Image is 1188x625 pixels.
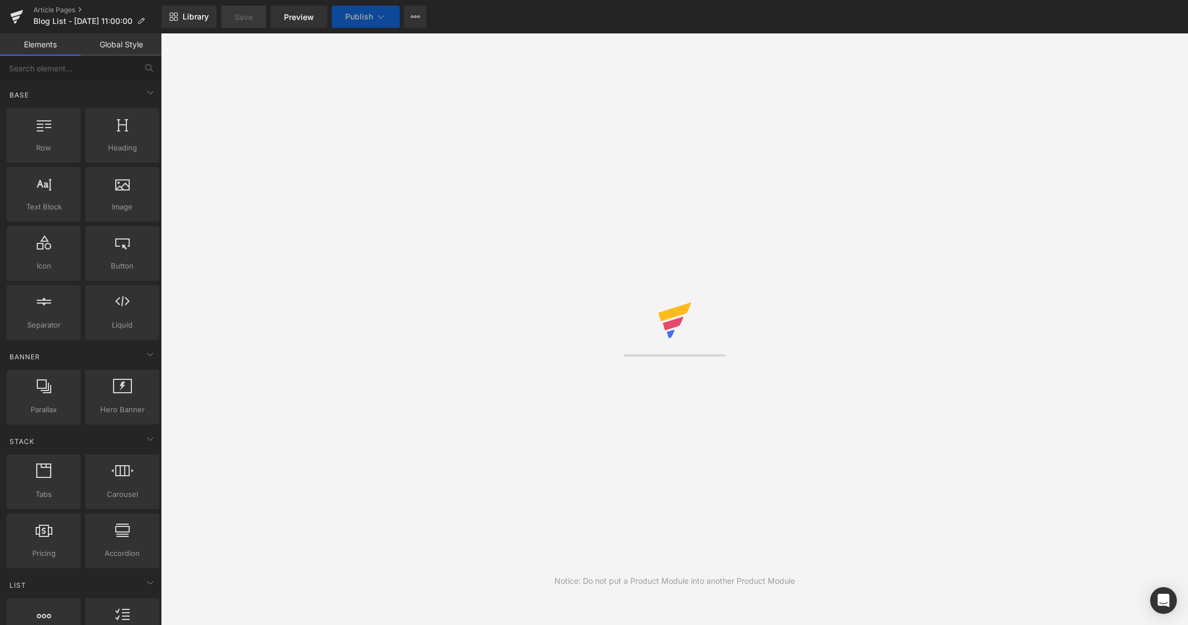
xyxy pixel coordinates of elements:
[271,6,327,28] a: Preview
[10,489,77,500] span: Tabs
[8,90,30,100] span: Base
[10,319,77,331] span: Separator
[89,548,156,559] span: Accordion
[89,142,156,154] span: Heading
[10,201,77,213] span: Text Block
[10,260,77,272] span: Icon
[8,436,36,447] span: Stack
[345,12,373,21] span: Publish
[284,11,314,23] span: Preview
[33,17,132,26] span: Blog List - [DATE] 11:00:00
[8,351,41,362] span: Banner
[89,201,156,213] span: Image
[1150,587,1177,614] div: Open Intercom Messenger
[554,575,795,587] div: Notice: Do not put a Product Module into another Product Module
[89,404,156,416] span: Hero Banner
[234,11,253,23] span: Save
[404,6,426,28] button: More
[89,260,156,272] span: Button
[89,489,156,500] span: Carousel
[332,6,400,28] button: Publish
[81,33,161,56] a: Global Style
[8,580,27,590] span: List
[10,142,77,154] span: Row
[89,319,156,331] span: Liquid
[10,548,77,559] span: Pricing
[33,6,161,14] a: Article Pages
[183,12,209,22] span: Library
[161,6,217,28] a: New Library
[10,404,77,416] span: Parallax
